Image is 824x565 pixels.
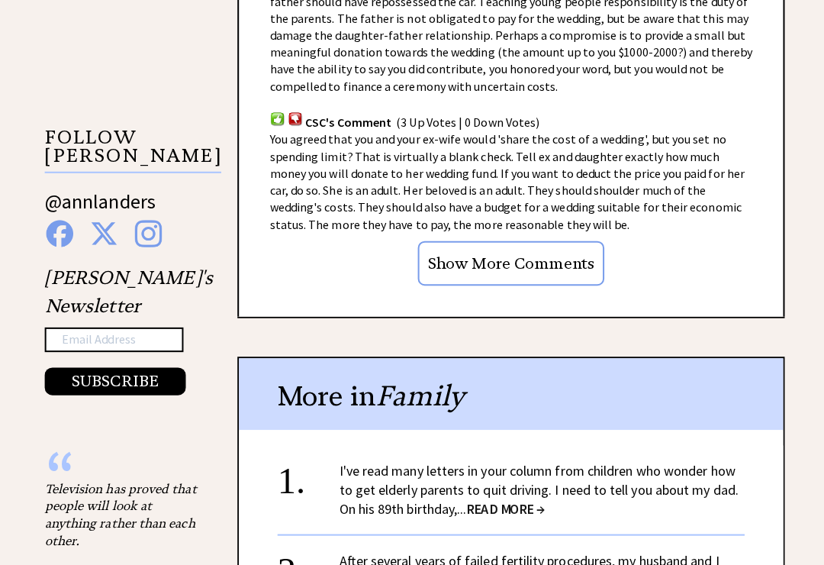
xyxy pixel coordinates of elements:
div: “ [46,460,198,475]
img: facebook%20blue.png [47,218,74,244]
div: 1. [276,456,337,484]
div: Television has proved that people will look at anything rather than each other. [46,475,198,544]
img: x%20blue.png [91,218,118,244]
a: @annlanders [46,186,156,227]
p: FOLLOW [PERSON_NAME] [46,128,220,171]
div: [PERSON_NAME]'s Newsletter [46,261,212,391]
span: (3 Up Votes | 0 Down Votes) [394,112,536,128]
input: Show More Comments [415,238,600,282]
span: READ MORE → [463,495,541,512]
img: votup.png [269,110,284,124]
button: SUBSCRIBE [46,363,185,391]
img: votdown.png [286,110,301,124]
img: instagram%20blue.png [135,218,162,244]
a: I've read many letters in your column from children who wonder how to get elderly parents to quit... [337,457,732,512]
span: You agreed that you and your ex-wife would 'share the cost of a wedding', but you set no spending... [269,130,739,229]
span: Family [374,374,462,408]
div: More in [238,354,777,425]
span: CSC's Comment [304,112,389,128]
input: Email Address [46,324,183,348]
